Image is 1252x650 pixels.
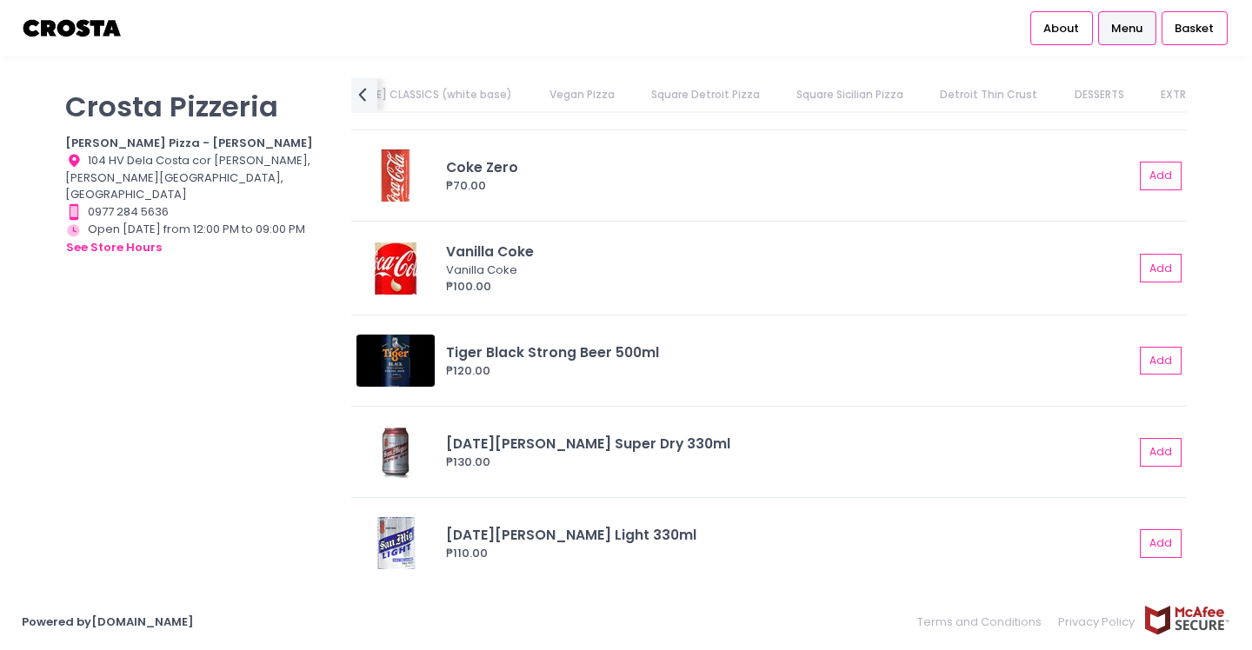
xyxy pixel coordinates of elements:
[446,157,1134,177] div: Coke Zero
[446,525,1134,545] div: [DATE][PERSON_NAME] Light 330ml
[22,614,194,630] a: Powered by[DOMAIN_NAME]
[446,545,1134,562] div: ₱110.00
[65,90,330,123] p: Crosta Pizzeria
[356,426,435,478] img: San Miguel Super Dry 330ml
[446,278,1134,295] div: ₱100.00
[446,177,1134,195] div: ₱70.00
[1043,20,1079,37] span: About
[1140,254,1182,282] button: Add
[65,152,330,203] div: 104 HV Dela Costa cor [PERSON_NAME], [PERSON_NAME][GEOGRAPHIC_DATA], [GEOGRAPHIC_DATA]
[1175,20,1214,37] span: Basket
[22,13,123,43] img: logo
[1143,605,1230,635] img: mcafee-secure
[1057,78,1141,111] a: DESSERTS
[356,242,435,295] img: Vanilla Coke
[780,78,921,111] a: Square Sicilian Pizza
[1140,347,1182,375] button: Add
[65,135,313,151] b: [PERSON_NAME] Pizza - [PERSON_NAME]
[65,221,330,257] div: Open [DATE] from 12:00 PM to 09:00 PM
[923,78,1055,111] a: Detroit Thin Crust
[446,262,1129,279] div: Vanilla Coke
[1050,605,1144,639] a: Privacy Policy
[446,342,1134,362] div: Tiger Black Strong Beer 500ml
[65,238,163,257] button: see store hours
[356,335,435,387] img: Tiger Black Strong Beer 500ml
[1140,529,1182,558] button: Add
[1140,438,1182,467] button: Add
[446,242,1134,262] div: Vanilla Coke
[284,78,529,111] a: [PERSON_NAME] CLASSICS (white base)
[65,203,330,221] div: 0977 284 5636
[1140,162,1182,190] button: Add
[1098,11,1156,44] a: Menu
[356,517,435,569] img: San Miguel Light 330ml
[917,605,1050,639] a: Terms and Conditions
[446,454,1134,471] div: ₱130.00
[532,78,631,111] a: Vegan Pizza
[634,78,776,111] a: Square Detroit Pizza
[1143,78,1215,111] a: EXTRAS
[1111,20,1142,37] span: Menu
[446,434,1134,454] div: [DATE][PERSON_NAME] Super Dry 330ml
[356,149,435,202] img: Coke Zero
[446,362,1134,380] div: ₱120.00
[1030,11,1093,44] a: About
